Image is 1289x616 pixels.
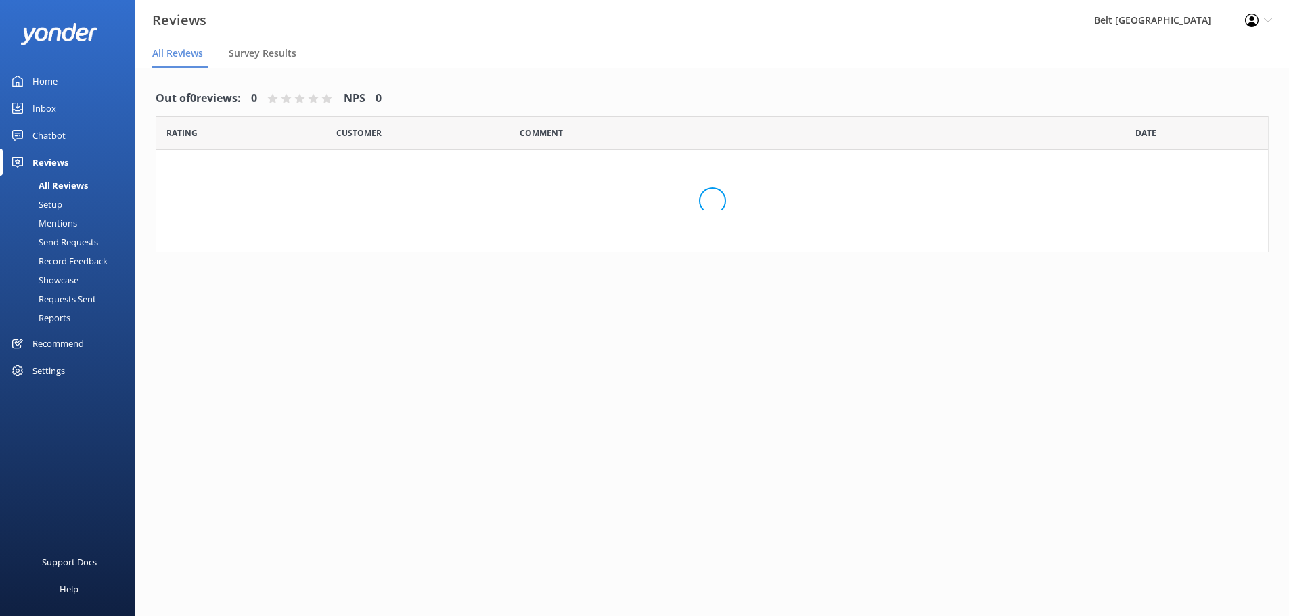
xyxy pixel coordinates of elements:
span: All Reviews [152,47,203,60]
h4: Out of 0 reviews: [156,90,241,108]
div: Home [32,68,58,95]
div: Settings [32,357,65,384]
span: Survey Results [229,47,296,60]
a: Requests Sent [8,289,135,308]
a: All Reviews [8,176,135,195]
div: Send Requests [8,233,98,252]
h4: 0 [251,90,257,108]
div: Setup [8,195,62,214]
h4: NPS [344,90,365,108]
div: Reports [8,308,70,327]
div: Reviews [32,149,68,176]
a: Send Requests [8,233,135,252]
h3: Reviews [152,9,206,31]
div: Requests Sent [8,289,96,308]
span: Date [336,126,382,139]
div: Showcase [8,270,78,289]
a: Reports [8,308,135,327]
div: Chatbot [32,122,66,149]
span: Question [520,126,563,139]
div: Help [60,575,78,602]
a: Showcase [8,270,135,289]
div: Recommend [32,330,84,357]
div: Inbox [32,95,56,122]
div: Record Feedback [8,252,108,270]
span: Date [166,126,198,139]
div: Mentions [8,214,77,233]
div: All Reviews [8,176,88,195]
h4: 0 [376,90,382,108]
a: Mentions [8,214,135,233]
img: yonder-white-logo.png [20,23,98,45]
span: Date [1135,126,1156,139]
div: Support Docs [42,548,97,575]
a: Record Feedback [8,252,135,270]
a: Setup [8,195,135,214]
